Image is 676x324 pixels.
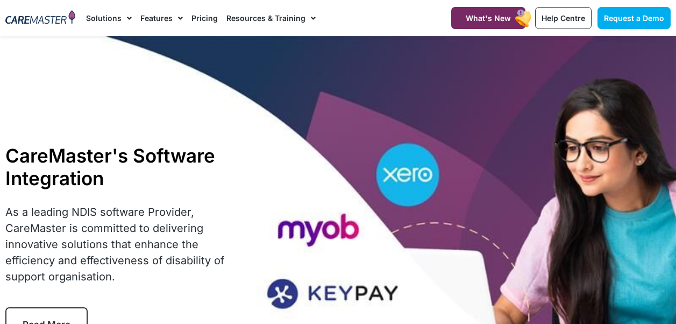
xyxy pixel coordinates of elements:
[5,144,231,189] h1: CareMaster's Software Integration
[535,7,592,29] a: Help Centre
[604,13,664,23] span: Request a Demo
[542,13,585,23] span: Help Centre
[466,13,511,23] span: What's New
[451,7,525,29] a: What's New
[597,7,671,29] a: Request a Demo
[5,10,75,26] img: CareMaster Logo
[5,204,231,285] p: As a leading NDIS software Provider, CareMaster is committed to delivering innovative solutions t...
